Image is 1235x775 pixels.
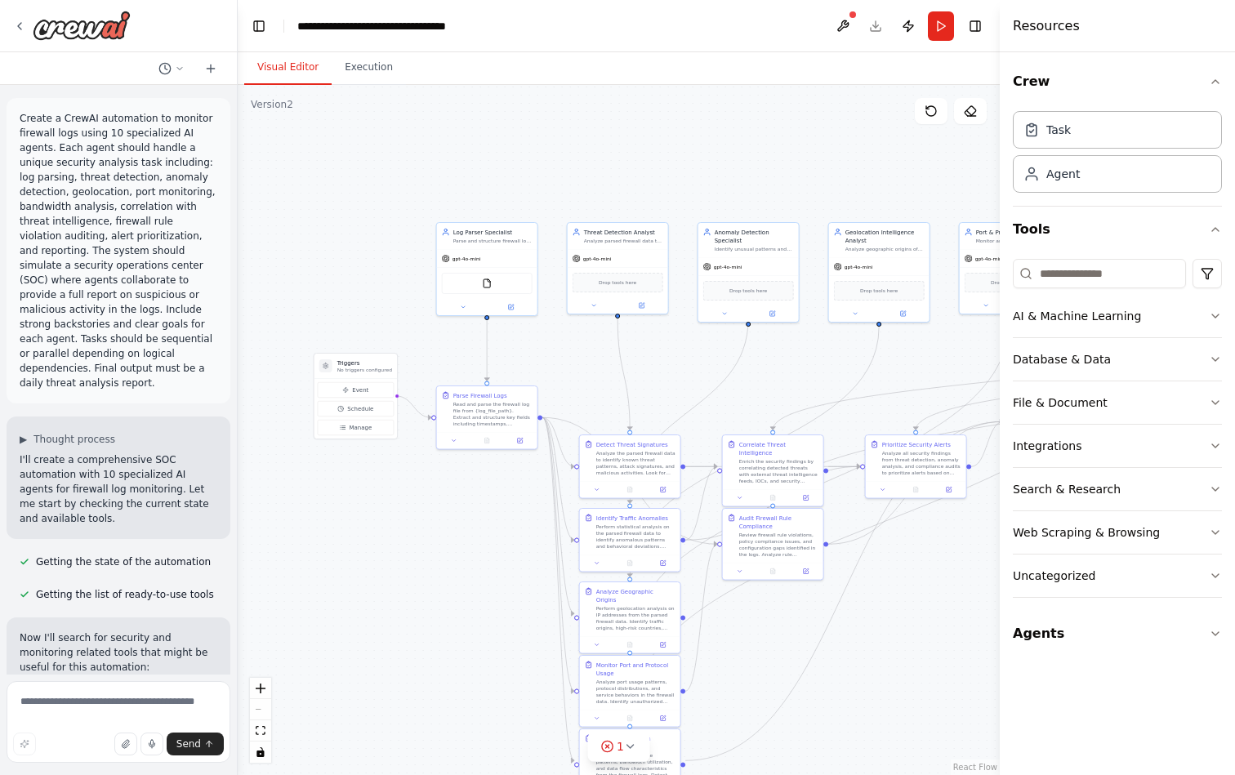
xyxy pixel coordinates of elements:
[542,413,574,470] g: Edge from 3de4bcc4-6c91-41f6-81ca-68c15e3f1d1c to a39c2efa-bd1e-49b9-9fb3-5dade9d61420
[1013,252,1222,611] div: Tools
[297,18,446,34] nav: breadcrumb
[613,318,634,430] g: Edge from 5bc7328c-3683-435b-929b-e1484f83704b to a39c2efa-bd1e-49b9-9fb3-5dade9d61420
[20,111,217,390] p: Create a CrewAI automation to monitor firewall logs using 10 specialized AI agents. Each agent sh...
[1013,611,1222,657] button: Agents
[596,587,675,604] div: Analyze Geographic Origins
[976,228,1055,236] div: Port & Protocol Monitor
[436,222,538,316] div: Log Parser SpecialistParse and structure firewall log files from {log_file_path}, extracting key ...
[453,238,533,244] div: Parse and structure firewall log files from {log_file_path}, extracting key fields like timestamp...
[722,434,824,507] div: Correlate Threat IntelligenceEnrich the security findings by correlating detected threats with ex...
[613,485,647,495] button: No output available
[685,462,717,544] g: Edge from f98f4edf-c722-4836-88c1-4f29de18061f to d3a789da-b8aa-4db5-8971-201486618dfc
[250,678,271,699] button: zoom in
[36,555,211,568] span: Getting the state of the automation
[991,278,1028,287] span: Drop tools here
[1013,308,1141,324] div: AI & Machine Learning
[1013,555,1222,597] button: Uncategorized
[20,452,217,526] p: I'll create a comprehensive SOC automation with 10 specialized AI agents for firewall log monitor...
[396,392,431,421] g: Edge from triggers to 3de4bcc4-6c91-41f6-81ca-68c15e3f1d1c
[685,540,717,695] g: Edge from 81fd1ff9-5eb5-4e0b-92e3-374dfc1c728a to f3e5fda6-50b9-4181-bcf3-23774575e0f4
[739,532,818,558] div: Review firewall rule violations, policy compliance issues, and configuration gaps identified in t...
[1013,381,1222,424] button: File & Document
[756,567,790,577] button: No output available
[953,763,997,772] a: React Flow attribution
[739,440,818,457] div: Correlate Threat Intelligence
[649,559,676,568] button: Open in side panel
[318,401,394,416] button: Schedule
[20,433,27,446] span: ▶
[453,401,533,427] div: Read and parse the firewall log file from {log_file_path}. Extract and structure key fields inclu...
[596,450,675,476] div: Analyze the parsed firewall data to identify known threat patterns, attack signatures, and malici...
[882,450,961,476] div: Analyze all security findings from threat detection, anomaly analysis, and compliance audits to p...
[482,278,492,288] img: FileReadTool
[739,458,818,484] div: Enrich the security findings by correlating detected threats with external threat intelligence fe...
[649,714,676,724] button: Open in side panel
[579,434,681,499] div: Detect Threat SignaturesAnalyze the parsed firewall data to identify known threat patterns, attac...
[347,405,373,413] span: Schedule
[714,264,742,270] span: gpt-4o-mini
[828,417,1003,548] g: Edge from f3e5fda6-50b9-4181-bcf3-23774575e0f4 to 52aad15f-f4fb-47c2-99ba-dcee51f5fe1b
[596,734,675,751] div: Analyze Bandwidth Patterns
[596,514,668,522] div: Identify Traffic Anomalies
[1013,438,1081,454] div: Integrations
[349,424,372,432] span: Manage
[584,238,663,244] div: Analyze parsed firewall data to identify known threats, attack patterns, and malicious signatures...
[318,420,394,435] button: Manage
[739,514,818,530] div: Audit Firewall Rule Compliance
[845,228,925,244] div: Geolocation Intelligence Analyst
[579,581,681,654] div: Analyze Geographic OriginsPerform geolocation analysis on IP addresses from the parsed firewall d...
[314,353,398,439] div: TriggersNo triggers configuredEventScheduleManage
[470,436,504,446] button: No output available
[453,228,533,236] div: Log Parser Specialist
[1013,425,1222,467] button: Integrations
[337,359,392,367] h3: Triggers
[20,630,217,675] p: Now I'll search for security and monitoring related tools that might be useful for this automation:
[596,679,675,705] div: Analyze port usage patterns, protocol distributions, and service behaviors in the firewall data. ...
[1013,511,1222,554] button: Web Scraping & Browsing
[1013,468,1222,510] button: Search & Research
[1046,122,1071,138] div: Task
[649,640,676,650] button: Open in side panel
[698,222,800,323] div: Anomaly Detection SpecialistIdentify unusual patterns and deviations from normal network behavior...
[1013,59,1222,105] button: Crew
[975,256,1004,262] span: gpt-4o-mini
[613,640,647,650] button: No output available
[617,738,624,755] span: 1
[436,385,538,450] div: Parse Firewall LogsRead and parse the firewall log file from {log_file_path}. Extract and structu...
[596,440,668,448] div: Detect Threat Signatures
[167,733,224,755] button: Send
[506,436,533,446] button: Open in side panel
[898,485,933,495] button: No output available
[1013,105,1222,206] div: Crew
[791,567,819,577] button: Open in side panel
[596,523,675,550] div: Perform statistical analysis on the parsed firewall data to identify anomalous patterns and behav...
[613,714,647,724] button: No output available
[618,301,665,310] button: Open in side panel
[599,278,636,287] span: Drop tools here
[1046,166,1080,182] div: Agent
[1013,481,1121,497] div: Search & Research
[964,15,987,38] button: Hide right sidebar
[1013,568,1095,584] div: Uncategorized
[567,222,669,314] div: Threat Detection AnalystAnalyze parsed firewall data to identify known threats, attack patterns, ...
[882,440,951,448] div: Prioritize Security Alerts
[453,256,481,262] span: gpt-4o-mini
[33,11,131,40] img: Logo
[579,508,681,572] div: Identify Traffic AnomaliesPerform statistical analysis on the parsed firewall data to identify an...
[613,559,647,568] button: No output available
[352,386,368,394] span: Event
[1013,338,1222,381] button: Database & Data
[934,485,962,495] button: Open in side panel
[542,413,574,764] g: Edge from 3de4bcc4-6c91-41f6-81ca-68c15e3f1d1c to 7c493e3a-c9ee-4b5f-8276-312d9118a5ca
[749,309,796,318] button: Open in side panel
[114,733,137,755] button: Upload files
[791,493,819,503] button: Open in side panel
[250,742,271,763] button: toggle interactivity
[626,318,752,504] g: Edge from 555f821e-f4d7-4865-aa22-7487df33766a to f98f4edf-c722-4836-88c1-4f29de18061f
[596,661,675,677] div: Monitor Port and Protocol Usage
[587,732,650,762] button: 1
[685,462,860,470] g: Edge from a39c2efa-bd1e-49b9-9fb3-5dade9d61420 to 846ddff3-9791-48d8-98e0-14404e04ec67
[579,655,681,728] div: Monitor Port and Protocol UsageAnalyze port usage patterns, protocol distributions, and service b...
[584,228,663,236] div: Threat Detection Analyst
[1013,394,1108,411] div: File & Document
